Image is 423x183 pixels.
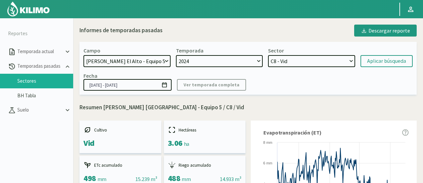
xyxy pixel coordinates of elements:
[97,176,106,182] span: mm
[135,175,157,183] div: 15.239 m³
[182,176,191,182] span: mm
[79,26,163,35] div: Informes de temporadas pasadas
[17,93,73,99] a: BH Tabla
[184,140,189,147] span: ha
[83,161,157,169] div: ETc acumulado
[168,126,242,134] div: Hectáreas
[164,121,246,153] kil-mini-card: report-summary-cards.HECTARES
[83,138,94,148] span: Vid
[263,129,322,137] span: Evapotranspiración (ET)
[17,78,73,84] a: Sectores
[83,79,172,91] input: dd/mm/yyyy - dd/mm/yyyy
[7,1,50,17] img: Kilimo
[79,103,417,112] p: Resumen [PERSON_NAME] [GEOGRAPHIC_DATA] - Equipo 5 / C8 / Vid
[79,121,161,153] kil-mini-card: report-summary-cards.CROP
[83,72,97,79] div: Fecha
[176,47,204,54] div: Temporada
[16,62,64,70] p: Temporadas pasadas
[220,175,241,183] div: 14.933 m³
[83,47,100,54] div: Campo
[168,138,183,148] span: 3.06
[361,27,410,35] div: Descargar reporte
[367,57,406,65] div: Aplicar búsqueda
[268,47,284,54] div: Sector
[16,106,64,114] p: Suelo
[263,161,273,165] text: 6 mm
[168,161,242,169] div: Riego acumulado
[354,25,417,37] button: Descargar reporte
[263,140,273,144] text: 8 mm
[360,55,413,67] button: Aplicar búsqueda
[83,126,157,134] div: Cultivo
[16,48,64,55] p: Temporada actual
